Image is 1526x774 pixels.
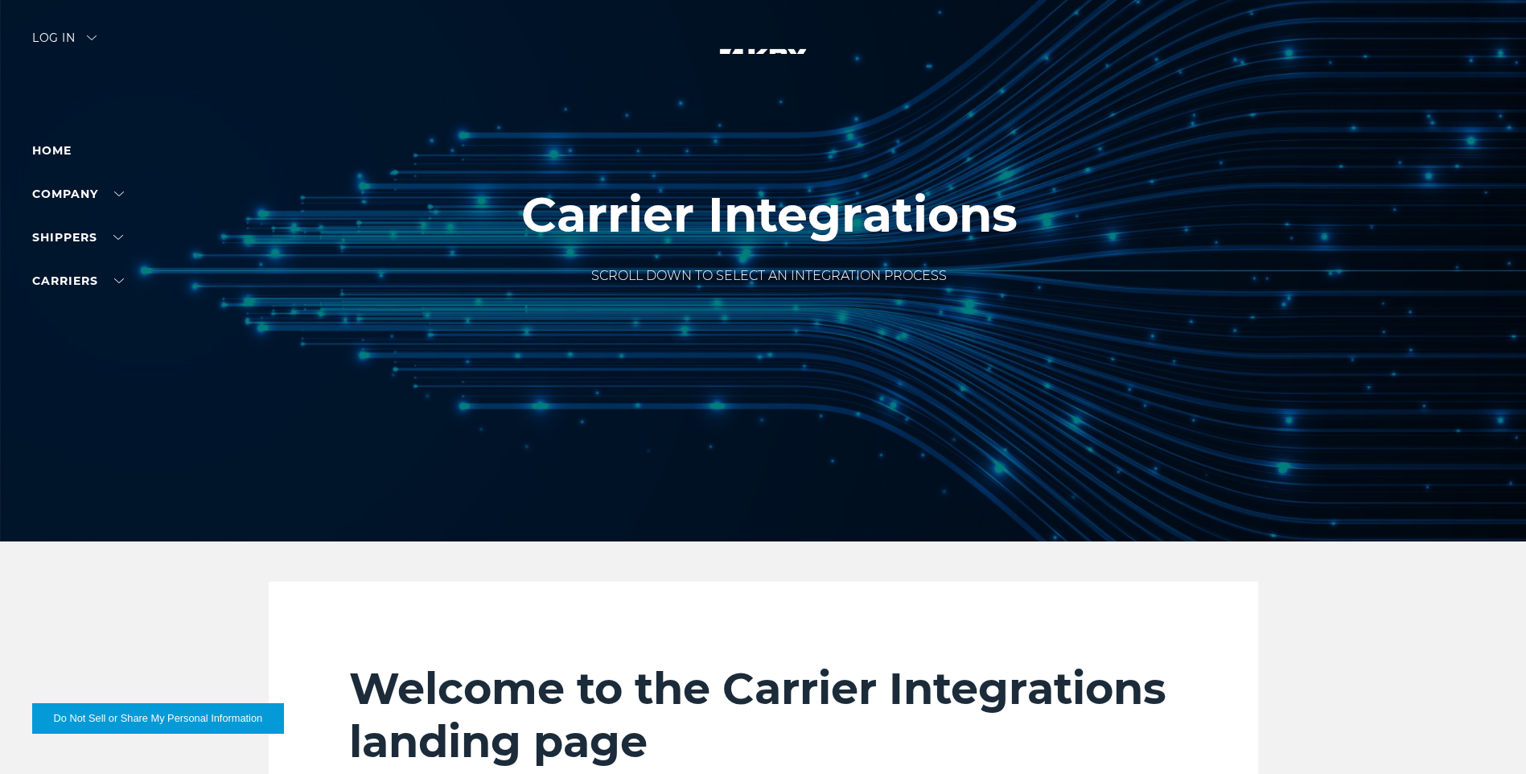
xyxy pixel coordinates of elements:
a: Carriers [32,274,124,288]
a: Home [32,143,72,158]
h1: Carrier Integrations [521,187,1018,242]
img: kbx logo [703,32,824,103]
a: SHIPPERS [32,230,123,245]
button: Do Not Sell or Share My Personal Information [32,703,284,734]
h2: Welcome to the Carrier Integrations landing page [349,662,1178,768]
img: arrow [87,35,97,40]
a: Company [32,187,124,201]
div: Log in [32,32,97,56]
p: SCROLL DOWN TO SELECT AN INTEGRATION PROCESS [521,266,1018,286]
